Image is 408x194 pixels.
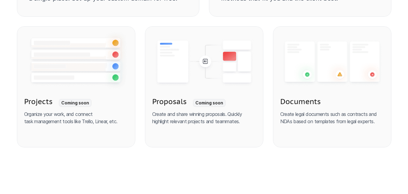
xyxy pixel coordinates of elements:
[152,97,187,107] h3: Proposals
[280,110,384,125] p: Create legal documents such as contracts and NDAs based on templates from legal experts.
[195,100,223,106] p: Coming soon
[152,110,256,125] p: Create and share winning proposals. Quickly highlight relevant projects and teammates.
[24,110,128,125] p: Organize your work, and connect task management tools like Trello, Linear, etc.
[24,97,53,107] h3: Projects
[61,100,89,106] p: Coming soon
[280,97,321,107] h3: Documents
